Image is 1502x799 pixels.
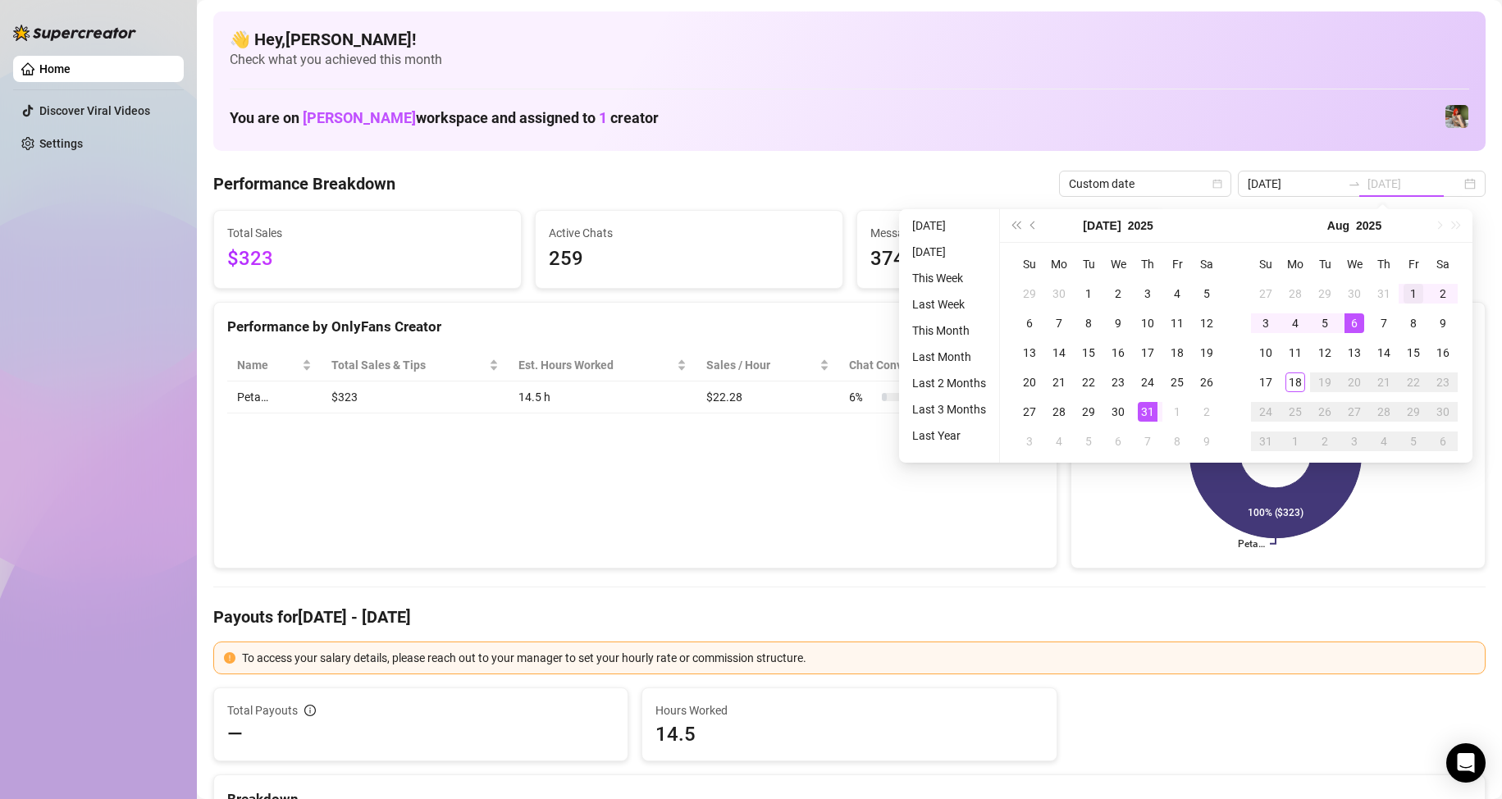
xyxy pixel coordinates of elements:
td: 2025-08-20 [1340,368,1369,397]
td: 2025-07-28 [1281,279,1310,308]
span: info-circle [304,705,316,716]
td: 2025-08-03 [1251,308,1281,338]
th: Sa [1428,249,1458,279]
td: 2025-08-09 [1192,427,1221,456]
div: 5 [1404,431,1423,451]
td: 2025-09-02 [1310,427,1340,456]
span: 14.5 [655,721,1043,747]
div: 12 [1197,313,1217,333]
td: 2025-08-06 [1103,427,1133,456]
td: 2025-08-23 [1428,368,1458,397]
th: We [1103,249,1133,279]
div: 2 [1108,284,1128,304]
div: 22 [1404,372,1423,392]
div: 20 [1020,372,1039,392]
th: Mo [1281,249,1310,279]
div: 25 [1285,402,1305,422]
div: 28 [1049,402,1069,422]
th: Tu [1310,249,1340,279]
td: 2025-07-17 [1133,338,1162,368]
div: 27 [1256,284,1276,304]
td: 2025-07-31 [1133,397,1162,427]
td: 2025-07-22 [1074,368,1103,397]
td: 2025-07-04 [1162,279,1192,308]
div: 6 [1433,431,1453,451]
td: 2025-08-17 [1251,368,1281,397]
td: 2025-07-07 [1044,308,1074,338]
div: 15 [1079,343,1098,363]
div: 10 [1138,313,1157,333]
div: 24 [1256,402,1276,422]
div: 27 [1020,402,1039,422]
span: Active Chats [549,224,829,242]
span: 374 [870,244,1151,275]
li: [DATE] [906,216,993,235]
div: 4 [1049,431,1069,451]
div: 31 [1374,284,1394,304]
button: Choose a month [1083,209,1121,242]
div: 28 [1374,402,1394,422]
div: 6 [1020,313,1039,333]
td: 2025-07-13 [1015,338,1044,368]
td: 2025-07-06 [1015,308,1044,338]
td: 2025-09-06 [1428,427,1458,456]
div: 14 [1049,343,1069,363]
td: 2025-09-05 [1399,427,1428,456]
div: 30 [1049,284,1069,304]
td: 2025-08-27 [1340,397,1369,427]
button: Choose a year [1356,209,1381,242]
td: 2025-08-15 [1399,338,1428,368]
img: logo-BBDzfeDw.svg [13,25,136,41]
div: 22 [1079,372,1098,392]
div: 28 [1285,284,1305,304]
td: 2025-07-08 [1074,308,1103,338]
td: 2025-08-02 [1428,279,1458,308]
td: 2025-08-04 [1044,427,1074,456]
th: Th [1133,249,1162,279]
td: 2025-08-28 [1369,397,1399,427]
div: 6 [1344,313,1364,333]
h1: You are on workspace and assigned to creator [230,109,659,127]
button: Choose a year [1128,209,1153,242]
td: 2025-07-12 [1192,308,1221,338]
td: 2025-07-31 [1369,279,1399,308]
div: Open Intercom Messenger [1446,743,1486,783]
div: 16 [1433,343,1453,363]
td: 2025-07-03 [1133,279,1162,308]
div: 5 [1315,313,1335,333]
th: Su [1015,249,1044,279]
td: 2025-09-04 [1369,427,1399,456]
td: 2025-08-14 [1369,338,1399,368]
td: 2025-08-01 [1162,397,1192,427]
span: Total Payouts [227,701,298,719]
div: 20 [1344,372,1364,392]
div: 26 [1315,402,1335,422]
td: $323 [322,381,509,413]
td: 2025-08-05 [1310,308,1340,338]
td: 2025-07-24 [1133,368,1162,397]
td: 2025-08-31 [1251,427,1281,456]
div: 3 [1256,313,1276,333]
div: 17 [1138,343,1157,363]
input: End date [1367,175,1461,193]
div: 27 [1344,402,1364,422]
td: 2025-07-28 [1044,397,1074,427]
div: 10 [1256,343,1276,363]
td: 2025-08-13 [1340,338,1369,368]
a: Settings [39,137,83,150]
th: Th [1369,249,1399,279]
div: 29 [1315,284,1335,304]
td: 2025-07-20 [1015,368,1044,397]
div: 15 [1404,343,1423,363]
td: 2025-08-03 [1015,427,1044,456]
div: 8 [1167,431,1187,451]
span: Hours Worked [655,701,1043,719]
a: Home [39,62,71,75]
div: 3 [1344,431,1364,451]
td: 2025-09-01 [1281,427,1310,456]
td: 2025-07-14 [1044,338,1074,368]
td: 2025-08-29 [1399,397,1428,427]
div: 9 [1433,313,1453,333]
td: 2025-07-16 [1103,338,1133,368]
span: Custom date [1069,171,1221,196]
